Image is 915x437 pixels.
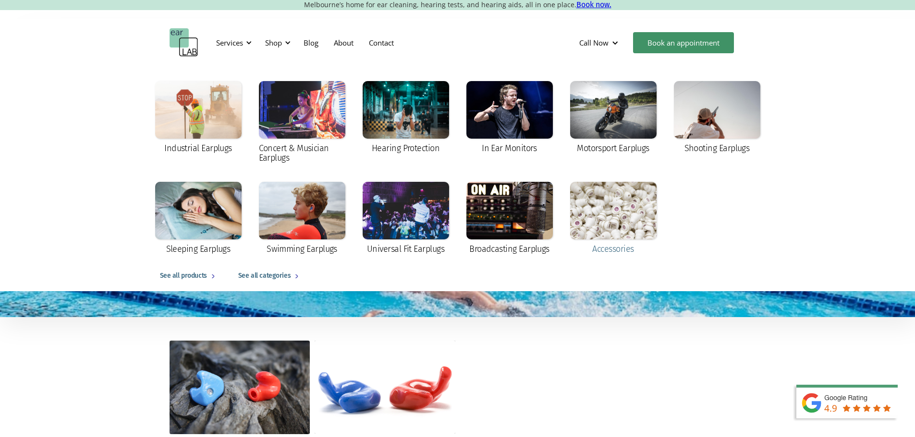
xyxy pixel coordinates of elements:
a: Contact [361,29,402,57]
a: See all categories [229,260,312,291]
a: Broadcasting Earplugs [462,177,558,260]
div: See all products [160,270,207,282]
div: In Ear Monitors [482,143,537,153]
div: Accessories [592,244,634,254]
div: Hearing Protection [372,143,439,153]
div: Broadcasting Earplugs [469,244,549,254]
a: Swimming Earplugs [254,177,350,260]
a: Book an appointment [633,32,734,53]
div: Concert & Musician Earplugs [259,143,345,163]
div: See all categories [238,270,291,282]
a: Concert & Musician Earplugs [254,76,350,169]
div: Sleeping Earplugs [166,244,231,254]
a: home [170,28,198,57]
a: Shooting Earplugs [669,76,765,160]
div: Call Now [579,38,609,47]
div: Services [216,38,243,47]
div: Call Now [572,28,628,57]
div: Shop [265,38,282,47]
div: Industrial Earplugs [164,143,232,153]
a: Accessories [565,177,661,260]
a: Industrial Earplugs [150,76,246,160]
a: Universal Fit Earplugs [358,177,454,260]
div: Shop [259,28,293,57]
div: Swimming Earplugs [267,244,337,254]
div: Motorsport Earplugs [577,143,649,153]
div: Universal Fit Earplugs [367,244,444,254]
a: Hearing Protection [358,76,454,160]
a: In Ear Monitors [462,76,558,160]
a: See all products [150,260,229,291]
a: Motorsport Earplugs [565,76,661,160]
a: Sleeping Earplugs [150,177,246,260]
img: Swim Plugs - Pair [315,341,455,434]
div: Shooting Earplugs [684,143,750,153]
div: Services [210,28,255,57]
img: Pro-Aquaz [170,341,310,434]
a: Blog [296,29,326,57]
a: About [326,29,361,57]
